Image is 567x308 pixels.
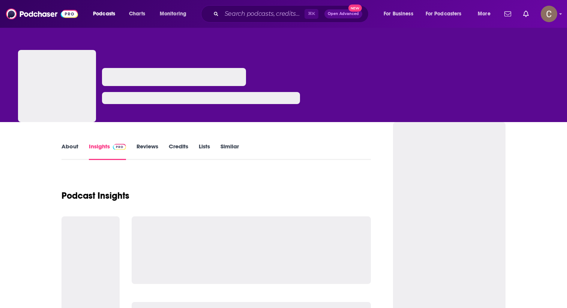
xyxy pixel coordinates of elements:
a: Charts [124,8,150,20]
a: Reviews [136,143,158,160]
button: Show profile menu [541,6,557,22]
img: User Profile [541,6,557,22]
span: Open Advanced [328,12,359,16]
span: Charts [129,9,145,19]
button: open menu [421,8,472,20]
a: Show notifications dropdown [501,8,514,20]
span: Logged in as clay.bolton [541,6,557,22]
button: open menu [472,8,500,20]
span: New [348,5,362,12]
button: open menu [378,8,423,20]
span: For Podcasters [426,9,462,19]
button: open menu [88,8,125,20]
img: Podchaser Pro [113,144,126,150]
span: For Business [384,9,413,19]
a: InsightsPodchaser Pro [89,143,126,160]
a: Show notifications dropdown [520,8,532,20]
span: Podcasts [93,9,115,19]
span: Monitoring [160,9,186,19]
button: open menu [154,8,196,20]
div: Search podcasts, credits, & more... [208,5,376,23]
img: Podchaser - Follow, Share and Rate Podcasts [6,7,78,21]
span: More [478,9,490,19]
a: About [61,143,78,160]
span: ⌘ K [304,9,318,19]
input: Search podcasts, credits, & more... [222,8,304,20]
a: Lists [199,143,210,160]
a: Credits [169,143,188,160]
h1: Podcast Insights [61,190,129,201]
a: Similar [220,143,239,160]
button: Open AdvancedNew [324,9,362,18]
